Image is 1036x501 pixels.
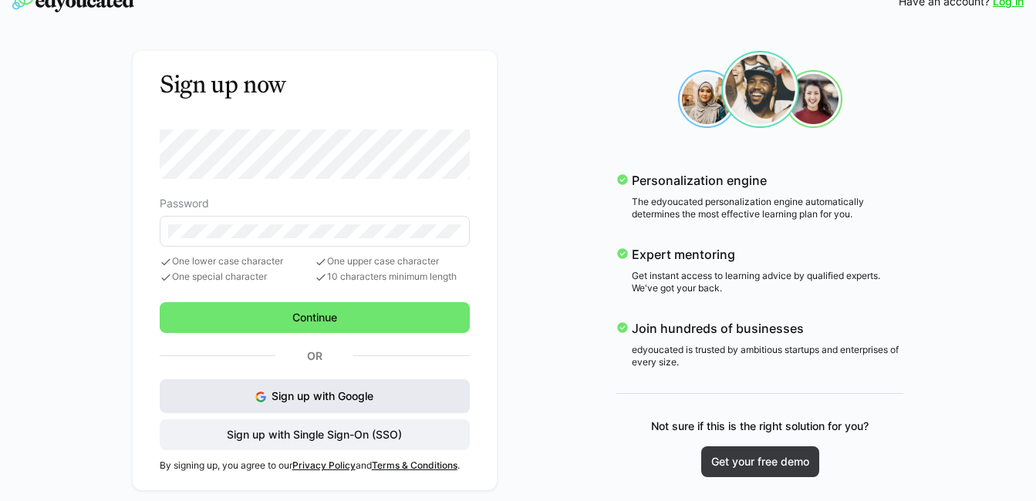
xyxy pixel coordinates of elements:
span: Sign up with Google [272,389,373,402]
span: One special character [160,271,315,284]
span: Sign up with Single Sign-On (SSO) [224,427,404,442]
button: Sign up with Google [160,379,470,413]
img: sign-up_faces.svg [678,51,842,128]
a: Get your free demo [701,446,819,477]
button: Continue [160,302,470,333]
p: Personalization engine [632,171,903,190]
p: By signing up, you agree to our and . [160,459,470,472]
span: Get your free demo [709,454,812,469]
p: Get instant access to learning advice by qualified experts. We've got your back. [632,270,903,294]
p: edyoucated is trusted by ambitious startups and enterprises of every size. [632,344,903,368]
span: One lower case character [160,256,315,268]
a: Terms & Conditions [372,459,457,471]
p: The edyoucated personalization engine automatically determines the most effective learning plan f... [632,196,903,220]
span: Password [160,197,209,210]
p: Or [275,345,353,367]
a: Privacy Policy [292,459,356,471]
span: One upper case character [315,256,470,268]
span: 10 characters minimum length [315,271,470,284]
h3: Sign up now [160,69,470,99]
p: Not sure if this is the right solution for you? [651,419,869,434]
button: Sign up with Single Sign-On (SSO) [160,419,470,450]
p: Expert mentoring [632,245,903,264]
p: Join hundreds of businesses [632,319,903,338]
span: Continue [290,310,339,325]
